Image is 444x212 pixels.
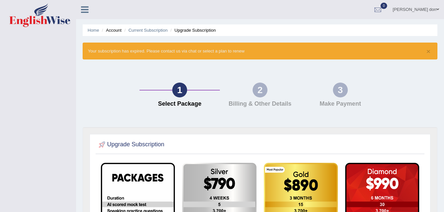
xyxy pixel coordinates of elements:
div: 3 [333,83,348,97]
div: 2 [253,83,267,97]
h4: Make Payment [303,101,377,107]
h4: Billing & Other Details [223,101,297,107]
a: Home [88,28,99,33]
button: × [426,48,430,55]
span: 0 [381,3,387,9]
div: 1 [172,83,187,97]
div: Your subscription has expired. Please contact us via chat or select a plan to renew [83,43,437,59]
li: Upgrade Subscription [169,27,216,33]
h4: Select Package [143,101,217,107]
h2: Upgrade Subscription [97,140,164,150]
a: Current Subscription [128,28,168,33]
li: Account [100,27,121,33]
